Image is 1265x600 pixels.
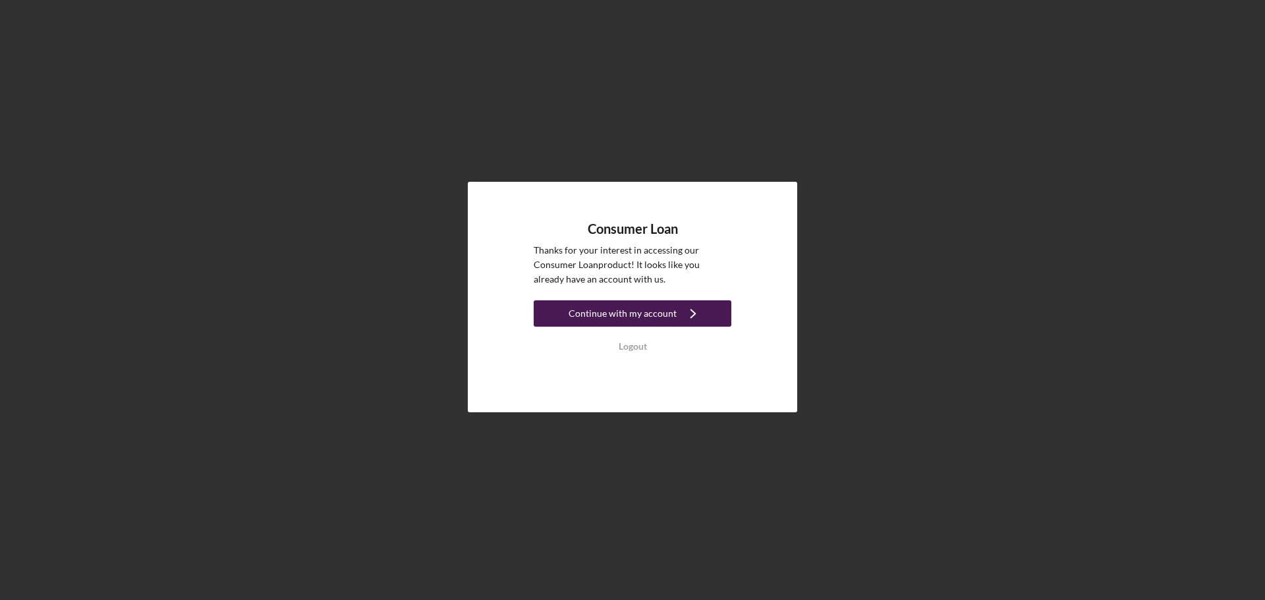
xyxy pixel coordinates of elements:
[534,243,731,287] p: Thanks for your interest in accessing our Consumer Loan product! It looks like you already have a...
[619,333,647,360] div: Logout
[588,221,678,236] h4: Consumer Loan
[534,300,731,330] a: Continue with my account
[534,333,731,360] button: Logout
[534,300,731,327] button: Continue with my account
[569,300,677,327] div: Continue with my account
